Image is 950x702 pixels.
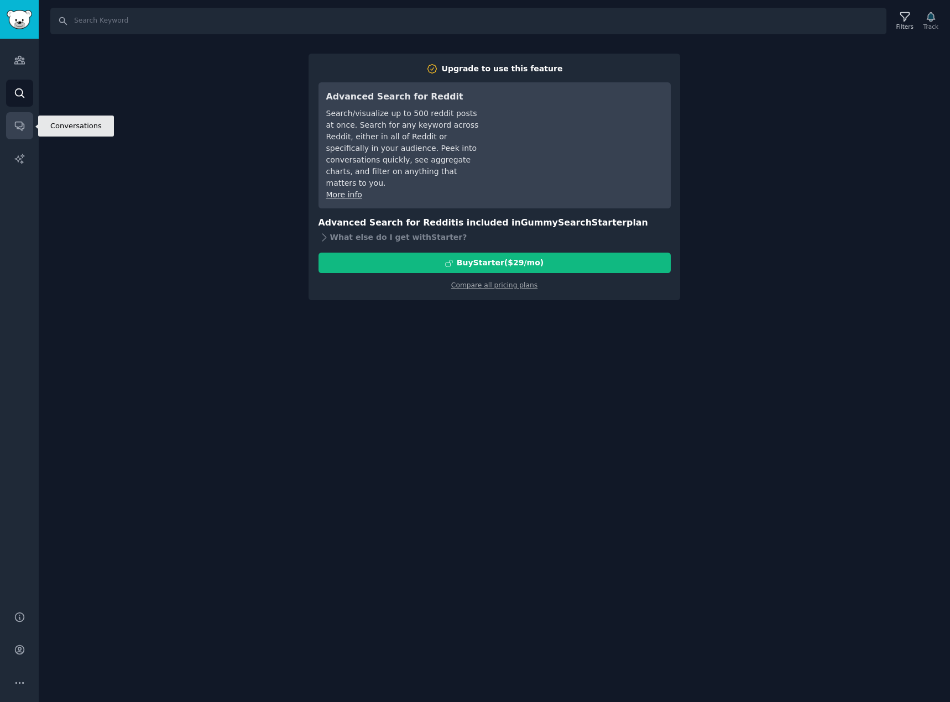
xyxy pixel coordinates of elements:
button: BuyStarter($29/mo) [319,253,671,273]
div: Filters [896,23,914,30]
a: More info [326,190,362,199]
div: Search/visualize up to 500 reddit posts at once. Search for any keyword across Reddit, either in ... [326,108,482,189]
div: What else do I get with Starter ? [319,229,671,245]
span: GummySearch Starter [521,217,627,228]
div: Buy Starter ($ 29 /mo ) [457,257,544,269]
h3: Advanced Search for Reddit is included in plan [319,216,671,230]
h3: Advanced Search for Reddit [326,90,482,104]
img: GummySearch logo [7,10,32,29]
div: Upgrade to use this feature [442,63,563,75]
input: Search Keyword [50,8,886,34]
iframe: YouTube video player [497,90,663,173]
a: Compare all pricing plans [451,281,537,289]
